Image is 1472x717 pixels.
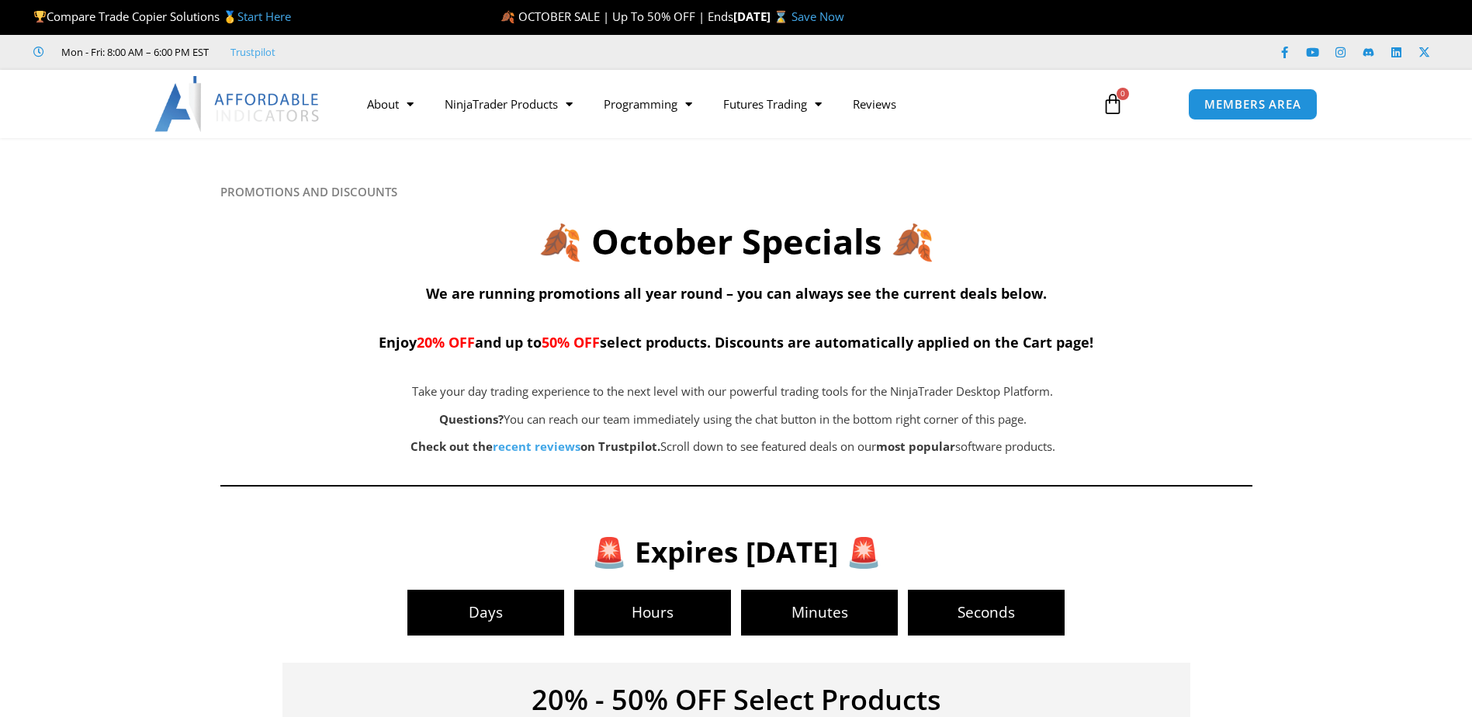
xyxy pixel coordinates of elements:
a: 0 [1079,81,1147,126]
a: Save Now [791,9,844,24]
nav: Menu [352,86,1084,122]
a: Trustpilot [230,43,275,61]
strong: Questions? [439,411,504,427]
span: Take your day trading experience to the next level with our powerful trading tools for the NinjaT... [412,383,1053,399]
img: LogoAI | Affordable Indicators – NinjaTrader [154,76,321,132]
span: 0 [1117,88,1129,100]
h6: PROMOTIONS AND DISCOUNTS [220,185,1252,199]
h2: 🍂 October Specials 🍂 [220,219,1252,265]
a: Reviews [837,86,912,122]
span: Minutes [741,605,898,620]
h4: 20% - 50% OFF Select Products [306,686,1167,714]
a: Start Here [237,9,291,24]
span: Enjoy and up to select products. Discounts are automatically applied on the Cart page! [379,333,1093,352]
span: 🍂 OCTOBER SALE | Up To 50% OFF | Ends [500,9,733,24]
a: recent reviews [493,438,580,454]
a: Programming [588,86,708,122]
span: Hours [574,605,731,620]
b: most popular [876,438,955,454]
a: Futures Trading [708,86,837,122]
strong: Check out the on Trustpilot. [410,438,660,454]
span: Mon - Fri: 8:00 AM – 6:00 PM EST [57,43,209,61]
span: We are running promotions all year round – you can always see the current deals below. [426,284,1047,303]
span: 20% OFF [417,333,475,352]
a: MEMBERS AREA [1188,88,1318,120]
img: 🏆 [34,11,46,23]
a: About [352,86,429,122]
h3: 🚨 Expires [DATE] 🚨 [245,533,1227,570]
span: Days [407,605,564,620]
span: Seconds [908,605,1065,620]
p: You can reach our team immediately using the chat button in the bottom right corner of this page. [298,409,1169,431]
a: NinjaTrader Products [429,86,588,122]
p: Scroll down to see featured deals on our software products. [298,436,1169,458]
span: MEMBERS AREA [1204,99,1301,110]
span: 50% OFF [542,333,600,352]
span: Compare Trade Copier Solutions 🥇 [33,9,291,24]
strong: [DATE] ⌛ [733,9,791,24]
